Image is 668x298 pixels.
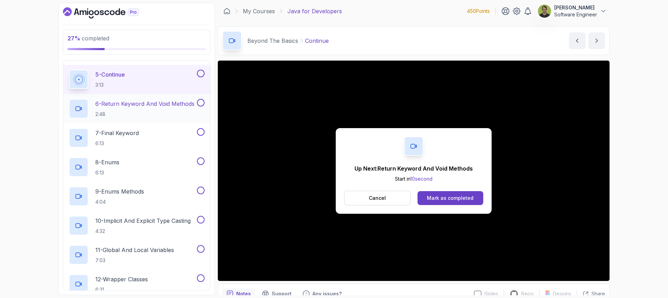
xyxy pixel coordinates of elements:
[95,275,148,283] p: 12 - Wrapper Classes
[69,245,205,265] button: 11-Global And Local Variables7:03
[95,198,144,205] p: 4:04
[218,61,610,281] iframe: 5 - Continue
[312,290,342,297] p: Any issues?
[521,290,534,297] p: Repo
[577,290,605,297] button: Share
[236,290,251,297] p: Notes
[95,169,119,176] p: 6:13
[538,5,551,18] img: user profile image
[484,290,498,297] p: Slides
[243,7,275,15] a: My Courses
[95,100,194,108] p: 6 - Return Keyword And Void Methods
[69,274,205,294] button: 12-Wrapper Classes6:31
[591,290,605,297] p: Share
[588,32,605,49] button: next content
[95,81,125,88] p: 3:13
[305,37,329,45] p: Continue
[69,70,205,89] button: 5-Continue3:13
[554,11,597,18] p: Software Engineer
[344,191,411,205] button: Cancel
[69,157,205,177] button: 8-Enums6:13
[95,140,139,147] p: 6:13
[95,257,174,264] p: 7:03
[95,70,125,79] p: 5 - Continue
[569,32,586,49] button: previous content
[355,175,473,182] p: Start in
[369,195,386,202] p: Cancel
[95,228,191,235] p: 4:32
[95,217,191,225] p: 10 - Implicit And Explicit Type Casting
[95,111,194,118] p: 2:48
[247,37,298,45] p: Beyond The Basics
[427,195,474,202] div: Mark as completed
[287,7,342,15] p: Java for Developers
[554,4,597,11] p: [PERSON_NAME]
[67,35,80,42] span: 27 %
[95,158,119,166] p: 8 - Enums
[63,7,155,18] a: Dashboard
[538,4,607,18] button: user profile image[PERSON_NAME]Software Engineer
[69,128,205,148] button: 7-Final Keyword6:13
[95,129,139,137] p: 7 - Final Keyword
[67,35,109,42] span: completed
[69,99,205,118] button: 6-Return Keyword And Void Methods2:48
[95,246,174,254] p: 11 - Global And Local Variables
[223,8,230,15] a: Dashboard
[69,187,205,206] button: 9-Enums Methods4:04
[69,216,205,235] button: 10-Implicit And Explicit Type Casting4:32
[95,187,144,196] p: 9 - Enums Methods
[553,290,571,297] p: Designs
[467,8,490,15] p: 450 Points
[272,290,292,297] p: Support
[95,286,148,293] p: 6:31
[355,164,473,173] p: Up Next: Return Keyword And Void Methods
[417,191,483,205] button: Mark as completed
[410,176,432,182] span: 10 second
